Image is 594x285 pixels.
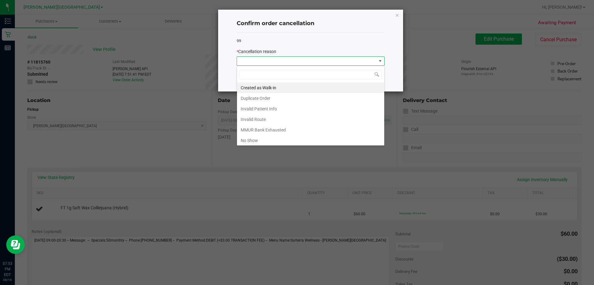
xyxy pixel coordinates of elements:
li: No Show [237,135,384,146]
li: Created as Walk-in [237,82,384,93]
h4: Confirm order cancellation [237,20,385,28]
li: Invalid Route [237,114,384,125]
button: Close [395,11,399,19]
li: Duplicate Order [237,93,384,104]
span: Cancellation reason [238,49,276,54]
span: 99 [237,38,241,43]
li: Invalid Patient Info [237,104,384,114]
li: MMUR Bank Exhausted [237,125,384,135]
iframe: Resource center [6,235,25,254]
